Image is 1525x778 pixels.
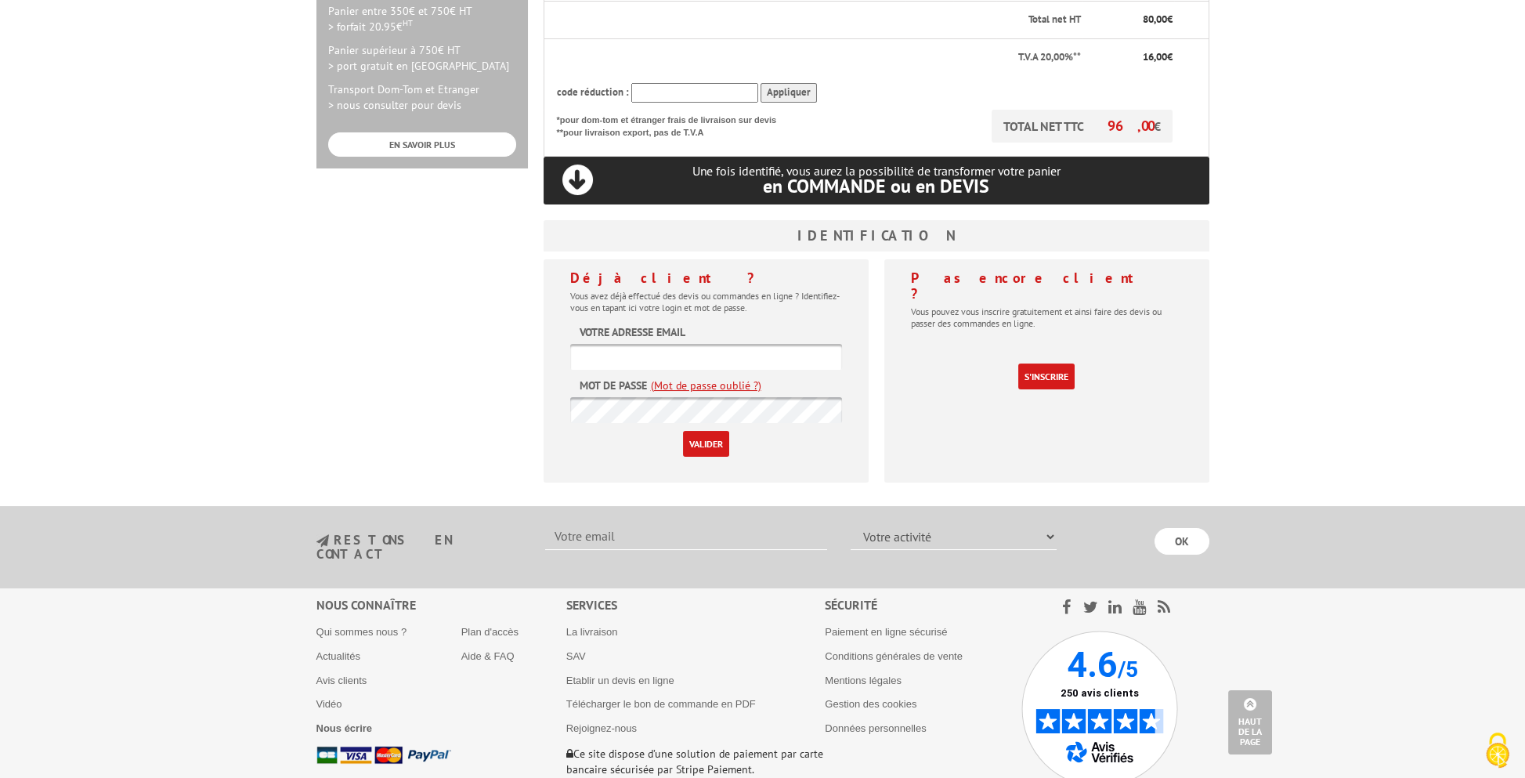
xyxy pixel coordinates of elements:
[328,81,516,113] p: Transport Dom-Tom et Etranger
[763,174,989,198] span: en COMMANDE ou en DEVIS
[316,650,360,662] a: Actualités
[461,626,519,638] a: Plan d'accès
[1108,117,1154,135] span: 96,00
[566,626,618,638] a: La livraison
[316,534,522,561] h3: restons en contact
[825,698,916,710] a: Gestion des cookies
[557,85,629,99] span: code réduction :
[544,220,1209,251] h3: Identification
[1143,13,1167,26] span: 80,00
[825,596,1021,614] div: Sécurité
[570,290,842,313] p: Vous avez déjà effectué des devis ou commandes en ligne ? Identifiez-vous en tapant ici votre log...
[1143,50,1167,63] span: 16,00
[557,110,792,139] p: *pour dom-tom et étranger frais de livraison sur devis **pour livraison export, pas de T.V.A
[461,650,515,662] a: Aide & FAQ
[761,83,817,103] input: Appliquer
[403,17,413,28] sup: HT
[683,431,729,457] input: Valider
[580,378,647,393] label: Mot de passe
[328,132,516,157] a: EN SAVOIR PLUS
[566,596,826,614] div: Services
[1228,690,1272,754] a: Haut de la page
[328,20,413,34] span: > forfait 20.95€
[316,596,566,614] div: Nous connaître
[316,675,367,686] a: Avis clients
[316,534,329,548] img: newsletter.jpg
[316,722,373,734] a: Nous écrire
[566,675,674,686] a: Etablir un devis en ligne
[1018,364,1075,389] a: S'inscrire
[328,42,516,74] p: Panier supérieur à 750€ HT
[328,3,516,34] p: Panier entre 350€ et 750€ HT
[1095,13,1173,27] p: €
[1095,50,1173,65] p: €
[911,270,1183,302] h4: Pas encore client ?
[825,650,963,662] a: Conditions générales de vente
[570,270,842,286] h4: Déjà client ?
[1155,528,1209,555] input: OK
[328,59,509,73] span: > port gratuit en [GEOGRAPHIC_DATA]
[992,110,1173,143] p: TOTAL NET TTC €
[545,523,827,550] input: Votre email
[825,626,947,638] a: Paiement en ligne sécurisé
[825,675,902,686] a: Mentions légales
[1478,731,1517,770] img: Cookies (fenêtre modale)
[566,698,756,710] a: Télécharger le bon de commande en PDF
[580,324,685,340] label: Votre adresse email
[651,378,761,393] a: (Mot de passe oublié ?)
[1470,725,1525,778] button: Cookies (fenêtre modale)
[566,722,637,734] a: Rejoignez-nous
[316,626,407,638] a: Qui sommes nous ?
[316,698,342,710] a: Vidéo
[825,722,926,734] a: Données personnelles
[911,306,1183,329] p: Vous pouvez vous inscrire gratuitement et ainsi faire des devis ou passer des commandes en ligne.
[328,98,461,112] span: > nous consulter pour devis
[557,13,1082,27] p: Total net HT
[566,746,826,777] p: Ce site dispose d’une solution de paiement par carte bancaire sécurisée par Stripe Paiement.
[557,50,1082,65] p: T.V.A 20,00%**
[544,164,1209,196] p: Une fois identifié, vous aurez la possibilité de transformer votre panier
[566,650,586,662] a: SAV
